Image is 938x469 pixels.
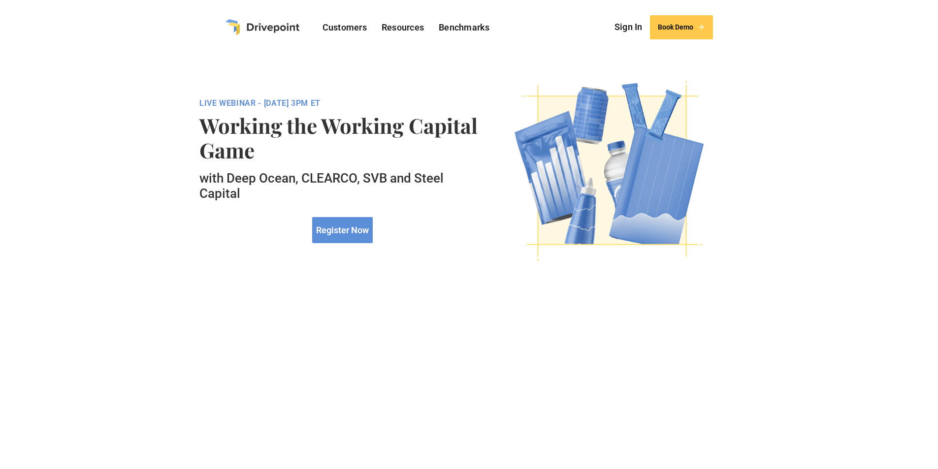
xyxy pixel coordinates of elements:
a: Book Demo [650,15,713,39]
img: consumer brand graphic representing CPG and products [510,68,716,274]
a: Benchmarks [434,20,495,35]
div: Book Demo [658,23,693,31]
a: home [226,19,299,35]
strong: Working the Working Capital Game [199,113,486,163]
a: Customers [318,20,372,35]
div: LIVE Webinar - [DATE] 3PM ET [199,98,486,108]
a: Resources [377,20,429,35]
a: Sign In [610,20,647,34]
a: Register Now [312,217,373,243]
h5: with Deep Ocean, CLEARCO, SVB and Steel Capital [199,171,486,201]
